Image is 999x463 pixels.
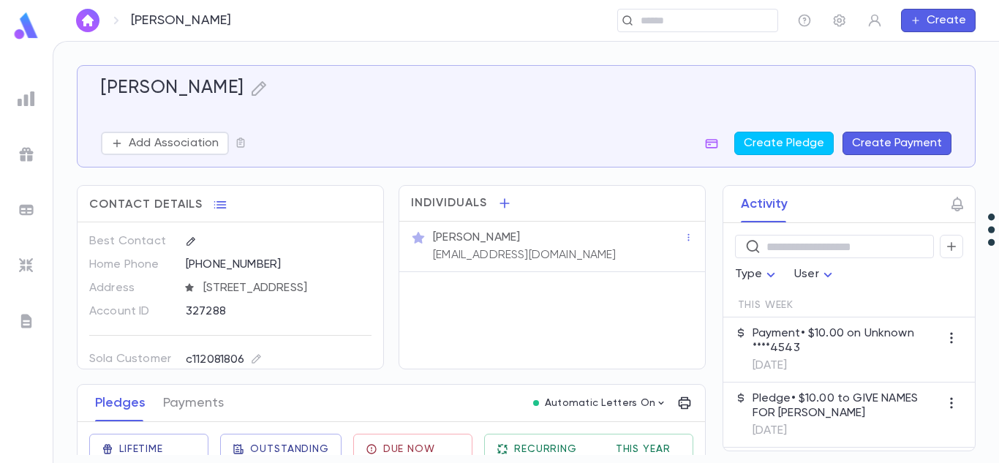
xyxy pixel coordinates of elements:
button: Payments [163,385,224,421]
button: Create Pledge [734,132,834,155]
p: Home Phone [89,253,173,276]
div: [PHONE_NUMBER] [186,253,372,275]
span: Outstanding [250,443,328,455]
p: Best Contact [89,230,173,253]
button: Pledges [95,385,146,421]
span: Due Now [383,443,435,455]
span: Contact Details [89,197,203,212]
span: Type [735,268,763,280]
img: imports_grey.530a8a0e642e233f2baf0ef88e8c9fcb.svg [18,257,35,274]
img: letters_grey.7941b92b52307dd3b8a917253454ce1c.svg [18,312,35,330]
span: [STREET_ADDRESS] [197,281,373,296]
img: campaigns_grey.99e729a5f7ee94e3726e6486bddda8f1.svg [18,146,35,163]
p: Payment • $10.00 on Unknown ****4543 [753,326,940,355]
p: Pledge • $10.00 to GIVE NAMES FOR [PERSON_NAME] [753,391,940,421]
div: c112081806 [186,350,262,369]
h5: [PERSON_NAME] [101,78,244,99]
span: This Year [616,443,671,455]
p: [PERSON_NAME] [433,230,520,245]
img: home_white.a664292cf8c1dea59945f0da9f25487c.svg [79,15,97,26]
p: Account ID [89,300,173,323]
div: User [794,260,837,289]
p: Address [89,276,173,300]
img: batches_grey.339ca447c9d9533ef1741baa751efc33.svg [18,201,35,219]
button: Activity [741,186,788,222]
p: [PERSON_NAME] [131,12,231,29]
span: This Week [738,299,794,311]
div: Type [735,260,780,289]
img: logo [12,12,41,40]
p: [EMAIL_ADDRESS][DOMAIN_NAME] [433,248,616,263]
p: Add Association [129,136,219,151]
p: Automatic Letters On [545,397,656,409]
p: [DATE] [753,358,940,373]
button: Automatic Letters On [527,393,674,413]
span: User [794,268,819,280]
img: reports_grey.c525e4749d1bce6a11f5fe2a8de1b229.svg [18,90,35,108]
p: Sola Customer ID [89,347,173,381]
button: Create [901,9,976,32]
button: Create Payment [842,132,951,155]
span: Individuals [411,196,487,211]
p: [DATE] [753,424,940,438]
button: Add Association [101,132,229,155]
div: 327288 [186,300,334,322]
